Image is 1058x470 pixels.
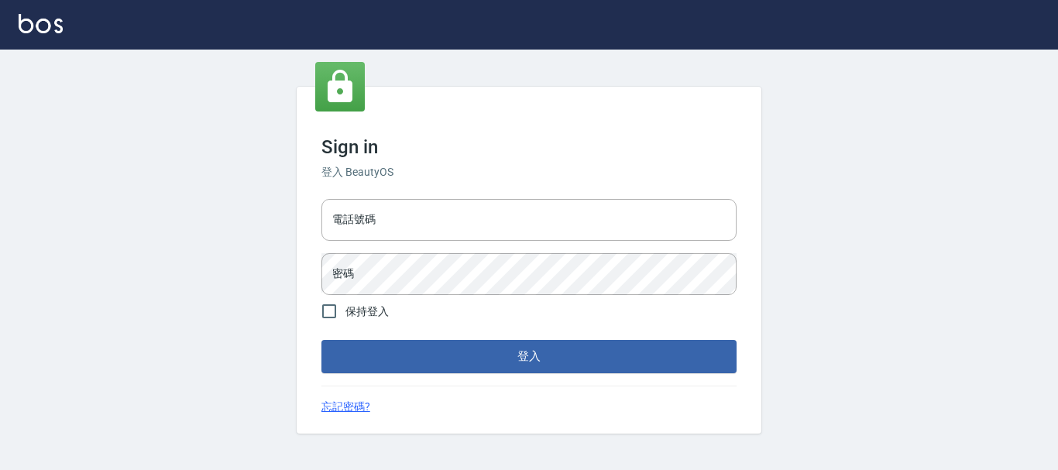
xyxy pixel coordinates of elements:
[321,340,737,372] button: 登入
[321,399,370,415] a: 忘記密碼?
[321,164,737,180] h6: 登入 BeautyOS
[345,304,389,320] span: 保持登入
[321,136,737,158] h3: Sign in
[19,14,63,33] img: Logo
